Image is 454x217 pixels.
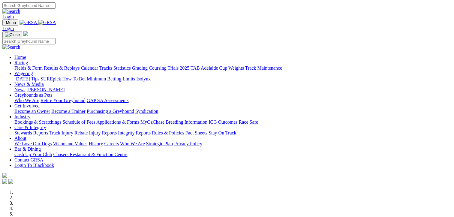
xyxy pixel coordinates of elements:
a: Retire Your Greyhound [41,98,86,103]
a: Track Maintenance [245,65,282,71]
a: Bar & Dining [14,146,41,152]
div: News & Media [14,87,452,92]
a: Become a Trainer [51,109,86,114]
a: Trials [167,65,179,71]
div: Get Involved [14,109,452,114]
img: Close [5,32,20,37]
a: We Love Our Dogs [14,141,52,146]
a: Grading [132,65,148,71]
a: Fields & Form [14,65,43,71]
a: Industry [14,114,30,119]
a: Care & Integrity [14,125,46,130]
a: Tracks [99,65,112,71]
a: Contact GRSA [14,157,43,162]
a: GAP SA Assessments [87,98,129,103]
a: MyOzChase [140,119,164,125]
span: Menu [6,20,16,25]
a: Chasers Restaurant & Function Centre [53,152,127,157]
a: Purchasing a Greyhound [87,109,134,114]
a: Bookings & Scratchings [14,119,61,125]
div: Bar & Dining [14,152,452,157]
a: Home [14,55,26,60]
a: Login To Blackbook [14,163,54,168]
a: ICG Outcomes [209,119,237,125]
a: Login [2,14,14,19]
a: Rules & Policies [152,130,184,135]
div: Care & Integrity [14,130,452,136]
div: Greyhounds as Pets [14,98,452,103]
a: Who We Are [120,141,145,146]
a: Integrity Reports [118,130,151,135]
a: Injury Reports [89,130,117,135]
a: Become an Owner [14,109,50,114]
img: Search [2,9,20,14]
a: History [89,141,103,146]
a: Breeding Information [166,119,207,125]
button: Toggle navigation [2,20,18,26]
a: Track Injury Rebate [49,130,88,135]
a: Fact Sheets [185,130,207,135]
a: Coursing [149,65,167,71]
img: facebook.svg [2,179,7,184]
a: Careers [104,141,119,146]
a: News & Media [14,82,44,87]
a: Syndication [135,109,158,114]
img: Search [2,44,20,50]
a: News [14,87,25,92]
a: Racing [14,60,28,65]
div: Wagering [14,76,452,82]
a: Wagering [14,71,33,76]
a: [DATE] Tips [14,76,39,81]
a: SUREpick [41,76,61,81]
a: Race Safe [239,119,258,125]
a: Calendar [81,65,98,71]
img: twitter.svg [8,179,13,184]
input: Search [2,2,56,9]
img: GRSA [20,20,37,25]
a: Cash Up Your Club [14,152,52,157]
a: 2025 TAB Adelaide Cup [180,65,227,71]
input: Search [2,38,56,44]
button: Toggle navigation [2,32,22,38]
div: Industry [14,119,452,125]
a: Stewards Reports [14,130,48,135]
a: Privacy Policy [174,141,202,146]
a: Login [2,26,14,31]
img: logo-grsa-white.png [2,173,7,178]
a: Weights [228,65,244,71]
img: GRSA [38,20,56,25]
a: Get Involved [14,103,40,108]
a: Isolynx [136,76,151,81]
a: Greyhounds as Pets [14,92,52,98]
a: [PERSON_NAME] [26,87,65,92]
a: Stay On Track [209,130,236,135]
div: About [14,141,452,146]
a: Strategic Plan [146,141,173,146]
div: Racing [14,65,452,71]
a: Schedule of Fees [62,119,95,125]
a: Who We Are [14,98,39,103]
a: Applications & Forms [96,119,139,125]
a: Minimum Betting Limits [87,76,135,81]
a: About [14,136,26,141]
a: Vision and Values [53,141,87,146]
img: logo-grsa-white.png [23,31,28,36]
a: Statistics [113,65,131,71]
a: How To Bet [62,76,86,81]
a: Results & Replays [44,65,80,71]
